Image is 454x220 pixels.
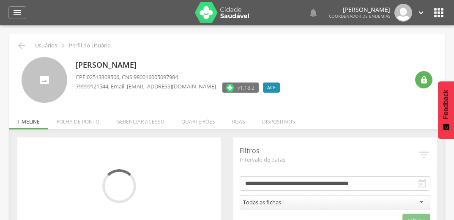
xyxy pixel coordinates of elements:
[240,146,418,156] p: Filtros
[16,41,27,51] i: Voltar
[432,6,446,19] i: 
[134,73,178,81] span: 980016005097984
[76,73,284,81] p: CPF: , CNS:
[48,110,108,129] li: Folha de ponto
[329,7,390,13] p: [PERSON_NAME]
[69,42,111,49] p: Perfil do Usuário
[240,156,418,163] span: Intervalo de datas
[58,41,68,50] i: 
[308,8,318,18] i: 
[442,90,450,119] span: Feedback
[418,148,430,161] i: 
[438,81,454,139] button: Feedback - Mostrar pesquisa
[12,8,22,18] i: 
[8,6,26,19] a: 
[329,13,390,19] span: Coordenador de Endemias
[415,71,432,88] div: Resetar senha
[238,83,254,92] span: v1.18.2
[35,42,57,49] p: Usuários
[243,198,281,206] div: Todas as fichas
[173,110,224,129] li: Quarteirões
[416,8,426,17] i: 
[308,4,318,22] a: 
[76,60,284,71] p: [PERSON_NAME]
[254,110,304,129] li: Dispositivos
[417,179,427,189] i: 
[87,73,119,81] span: 02513308506
[108,110,173,129] li: Gerenciar acesso
[222,82,259,93] label: Versão do aplicativo
[420,76,428,84] i: 
[76,82,216,91] p: , Email: [EMAIL_ADDRESS][DOMAIN_NAME]
[76,82,108,90] span: 79999121544
[267,84,276,91] span: ACE
[224,110,254,129] li: Ruas
[416,4,426,22] a: 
